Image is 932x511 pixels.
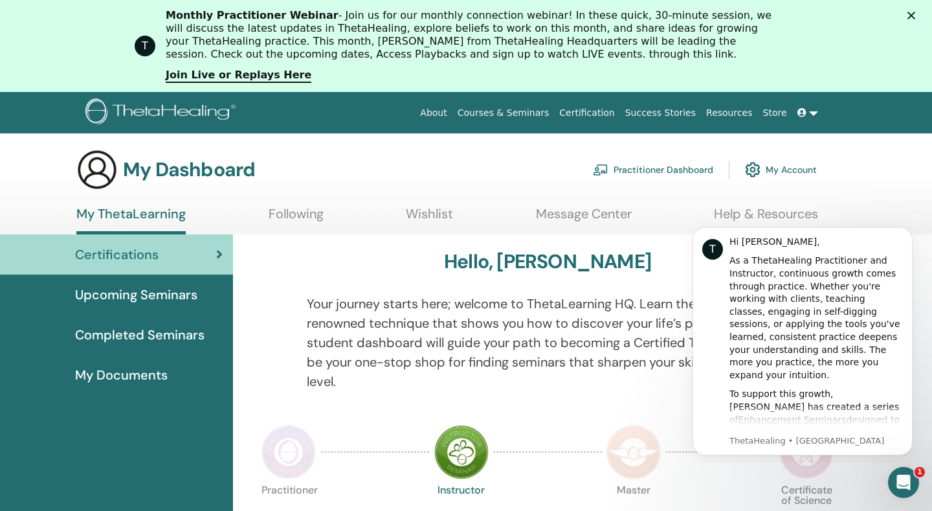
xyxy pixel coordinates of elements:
[307,294,789,391] p: Your journey starts here; welcome to ThetaLearning HQ. Learn the world-renowned technique that sh...
[673,216,932,463] iframe: Intercom notifications mensaje
[758,101,792,125] a: Store
[888,467,919,498] iframe: Intercom live chat
[75,285,197,304] span: Upcoming Seminars
[76,149,118,190] img: generic-user-icon.jpg
[593,155,713,184] a: Practitioner Dashboard
[593,164,608,176] img: chalkboard-teacher.svg
[406,206,453,231] a: Wishlist
[714,206,818,231] a: Help & Resources
[75,245,159,264] span: Certifications
[269,206,324,231] a: Following
[745,159,760,181] img: cog.svg
[915,467,925,477] span: 1
[75,365,168,385] span: My Documents
[56,172,230,312] div: To support this growth, [PERSON_NAME] has created a series of designed to help you refine your kn...
[701,101,758,125] a: Resources
[65,199,173,209] a: Enhancement Seminars
[123,158,255,181] h3: My Dashboard
[444,250,651,273] h3: Hello, [PERSON_NAME]
[85,98,240,128] img: logo.png
[166,69,311,83] a: Join Live or Replays Here
[261,425,316,479] img: Practitioner
[166,9,777,61] div: - Join us for our monthly connection webinar! In these quick, 30-minute session, we will discuss ...
[76,206,186,234] a: My ThetaLearning
[620,101,701,125] a: Success Stories
[907,12,920,19] div: Cerrar
[745,155,817,184] a: My Account
[166,9,338,21] b: Monthly Practitioner Webinar
[536,206,632,231] a: Message Center
[606,425,661,479] img: Master
[135,36,155,56] div: Profile image for ThetaHealing
[75,325,205,345] span: Completed Seminars
[415,101,452,125] a: About
[434,425,489,479] img: Instructor
[452,101,555,125] a: Courses & Seminars
[56,220,230,231] p: Message from ThetaHealing, sent Ahora
[554,101,619,125] a: Certification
